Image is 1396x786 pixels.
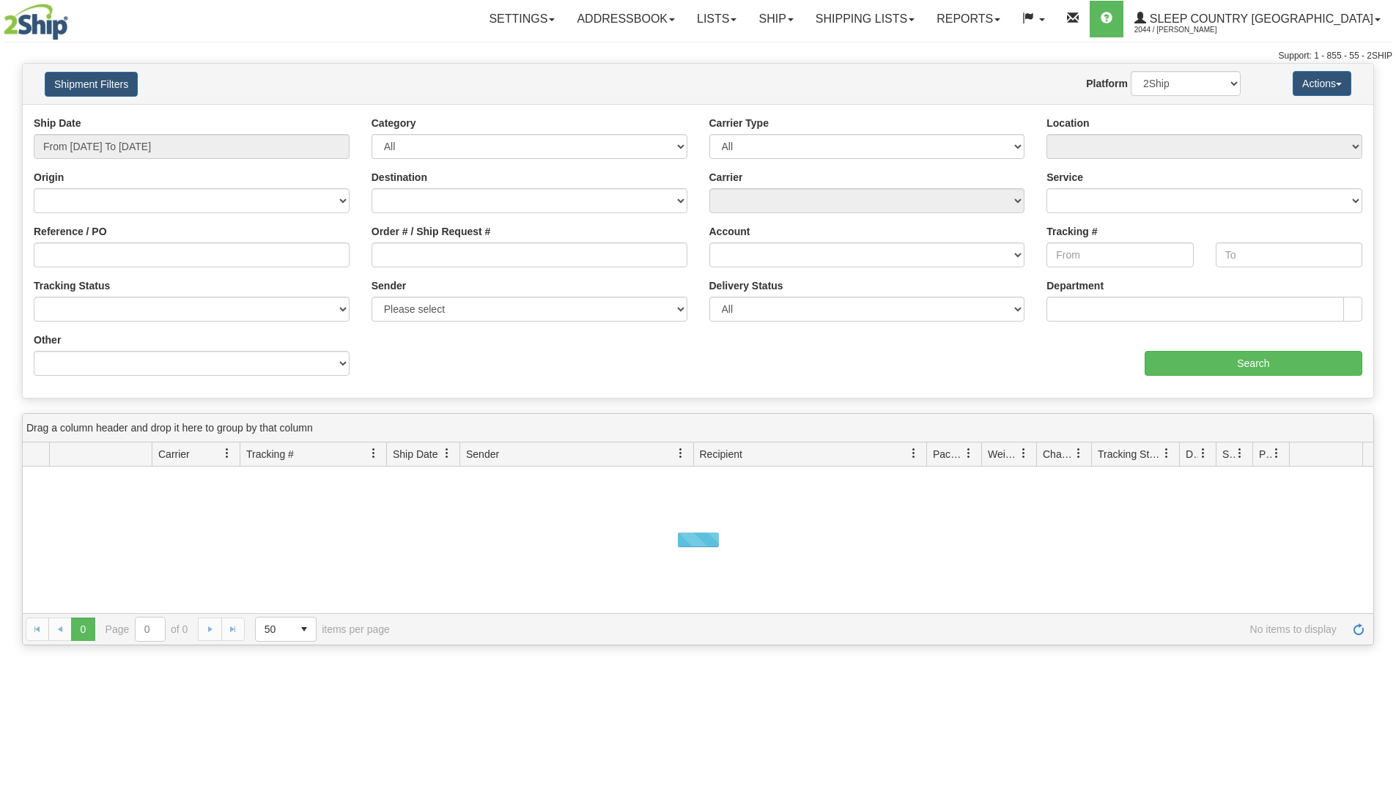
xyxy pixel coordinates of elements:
[372,116,416,130] label: Category
[478,1,566,37] a: Settings
[34,170,64,185] label: Origin
[1259,447,1271,461] span: Pickup Status
[709,170,743,185] label: Carrier
[45,72,138,97] button: Shipment Filters
[255,617,390,642] span: items per page
[4,50,1392,62] div: Support: 1 - 855 - 55 - 2SHIP
[1046,278,1104,293] label: Department
[106,617,188,642] span: Page of 0
[709,278,783,293] label: Delivery Status
[1123,1,1392,37] a: Sleep Country [GEOGRAPHIC_DATA] 2044 / [PERSON_NAME]
[566,1,686,37] a: Addressbook
[372,224,491,239] label: Order # / Ship Request #
[1098,447,1162,461] span: Tracking Status
[71,618,95,641] span: Page 0
[215,441,240,466] a: Carrier filter column settings
[933,447,964,461] span: Packages
[901,441,926,466] a: Recipient filter column settings
[265,622,284,637] span: 50
[393,447,437,461] span: Ship Date
[34,224,107,239] label: Reference / PO
[246,447,294,461] span: Tracking #
[23,414,1373,442] div: grid grouping header
[34,333,61,347] label: Other
[805,1,926,37] a: Shipping lists
[1186,447,1198,461] span: Delivery Status
[668,441,693,466] a: Sender filter column settings
[34,116,81,130] label: Ship Date
[4,4,68,40] img: logo2044.jpg
[709,116,769,130] label: Carrier Type
[1347,618,1370,641] a: Refresh
[1216,242,1362,267] input: To
[1227,441,1252,466] a: Shipment Issues filter column settings
[1362,318,1395,467] iframe: chat widget
[34,278,110,293] label: Tracking Status
[1264,441,1289,466] a: Pickup Status filter column settings
[1191,441,1216,466] a: Delivery Status filter column settings
[361,441,386,466] a: Tracking # filter column settings
[435,441,459,466] a: Ship Date filter column settings
[1046,224,1097,239] label: Tracking #
[255,617,317,642] span: Page sizes drop down
[1293,71,1351,96] button: Actions
[1134,23,1244,37] span: 2044 / [PERSON_NAME]
[372,170,427,185] label: Destination
[988,447,1019,461] span: Weight
[1046,170,1083,185] label: Service
[747,1,804,37] a: Ship
[372,278,406,293] label: Sender
[1046,242,1193,267] input: From
[926,1,1011,37] a: Reports
[1154,441,1179,466] a: Tracking Status filter column settings
[158,447,190,461] span: Carrier
[292,618,316,641] span: select
[1145,351,1362,376] input: Search
[956,441,981,466] a: Packages filter column settings
[709,224,750,239] label: Account
[466,447,499,461] span: Sender
[1066,441,1091,466] a: Charge filter column settings
[700,447,742,461] span: Recipient
[1043,447,1074,461] span: Charge
[1011,441,1036,466] a: Weight filter column settings
[1086,76,1128,91] label: Platform
[410,623,1337,635] span: No items to display
[686,1,747,37] a: Lists
[1046,116,1089,130] label: Location
[1222,447,1235,461] span: Shipment Issues
[1146,12,1373,25] span: Sleep Country [GEOGRAPHIC_DATA]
